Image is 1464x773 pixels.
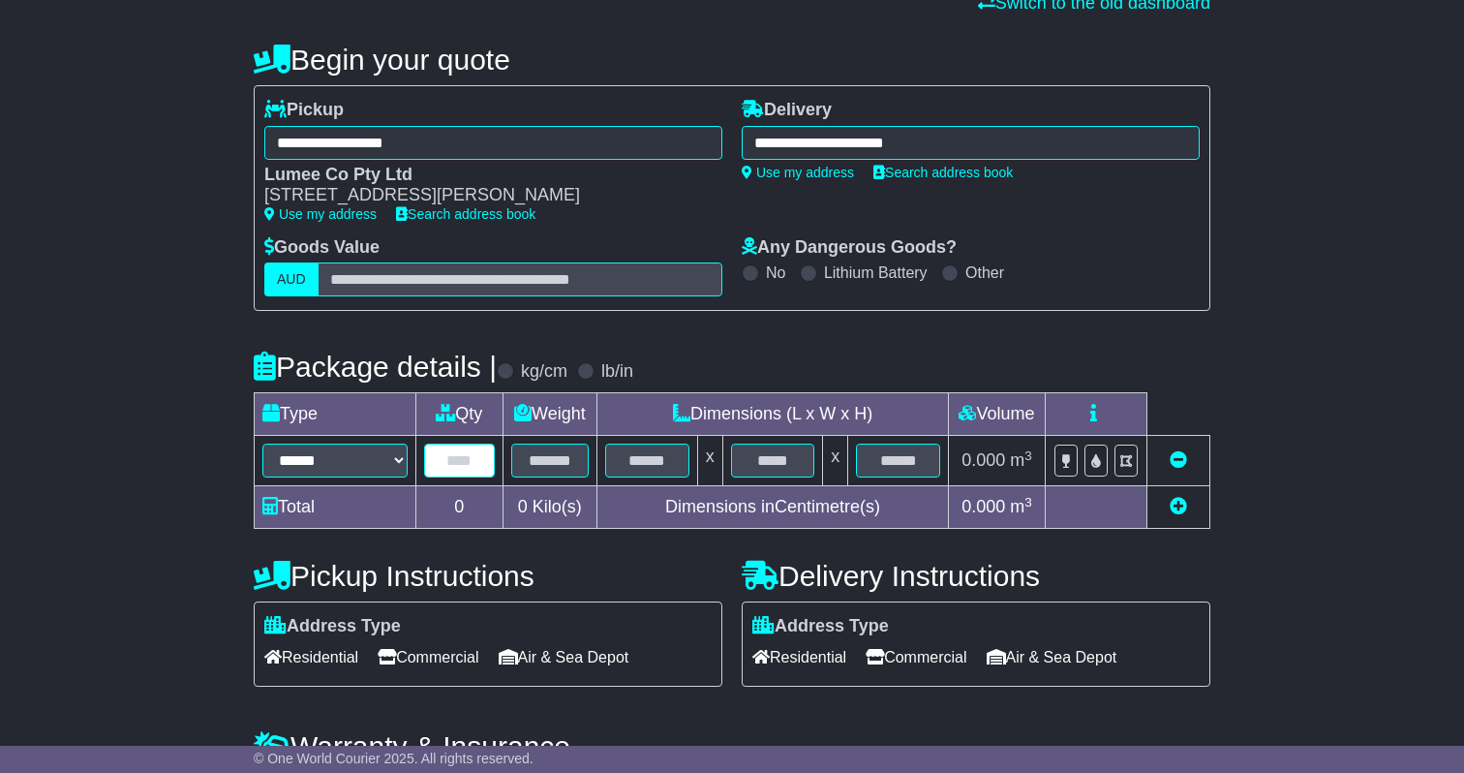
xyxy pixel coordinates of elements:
[961,450,1005,470] span: 0.000
[873,165,1013,180] a: Search address book
[1170,497,1187,516] a: Add new item
[396,206,535,222] a: Search address book
[264,616,401,637] label: Address Type
[824,263,928,282] label: Lithium Battery
[254,560,722,592] h4: Pickup Instructions
[521,361,567,383] label: kg/cm
[766,263,785,282] label: No
[499,642,629,672] span: Air & Sea Depot
[264,100,344,121] label: Pickup
[1170,450,1187,470] a: Remove this item
[254,351,497,383] h4: Package details |
[1010,497,1032,516] span: m
[597,393,949,436] td: Dimensions (L x W x H)
[987,642,1117,672] span: Air & Sea Depot
[961,497,1005,516] span: 0.000
[742,237,957,259] label: Any Dangerous Goods?
[503,486,597,529] td: Kilo(s)
[264,642,358,672] span: Residential
[601,361,633,383] label: lb/in
[255,486,416,529] td: Total
[742,100,832,121] label: Delivery
[416,393,503,436] td: Qty
[742,165,854,180] a: Use my address
[823,436,848,486] td: x
[255,393,416,436] td: Type
[264,263,319,296] label: AUD
[597,486,949,529] td: Dimensions in Centimetre(s)
[503,393,597,436] td: Weight
[866,642,966,672] span: Commercial
[254,44,1210,76] h4: Begin your quote
[264,206,377,222] a: Use my address
[518,497,528,516] span: 0
[965,263,1004,282] label: Other
[264,165,703,186] div: Lumee Co Pty Ltd
[254,730,1210,762] h4: Warranty & Insurance
[948,393,1045,436] td: Volume
[264,185,703,206] div: [STREET_ADDRESS][PERSON_NAME]
[1010,450,1032,470] span: m
[378,642,478,672] span: Commercial
[697,436,722,486] td: x
[264,237,380,259] label: Goods Value
[254,751,534,766] span: © One World Courier 2025. All rights reserved.
[752,642,846,672] span: Residential
[742,560,1210,592] h4: Delivery Instructions
[1024,495,1032,510] sup: 3
[1024,448,1032,463] sup: 3
[752,616,889,637] label: Address Type
[416,486,503,529] td: 0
